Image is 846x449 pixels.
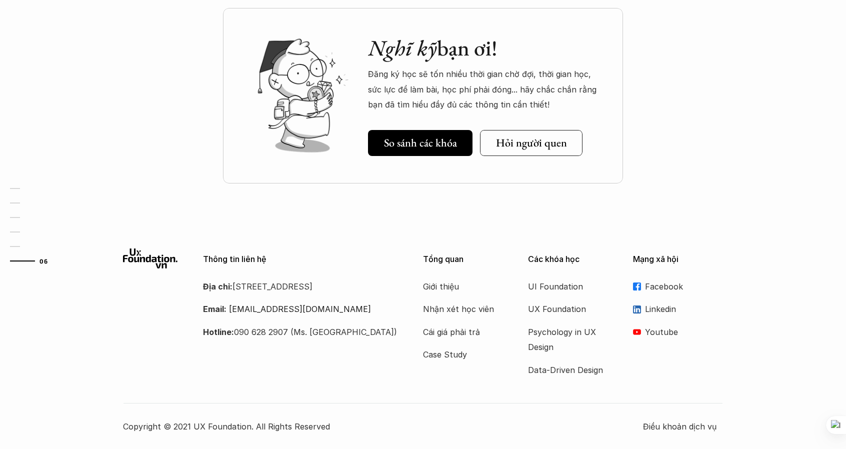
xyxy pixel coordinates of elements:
a: [EMAIL_ADDRESS][DOMAIN_NAME] [229,304,371,314]
p: Facebook [645,279,723,294]
p: Các khóa học [528,254,618,264]
a: Psychology in UX Design [528,324,608,355]
strong: Địa chỉ: [203,281,232,291]
a: So sánh các khóa [368,130,472,156]
em: Nghĩ kỹ [368,33,437,62]
p: 090 628 2907 (Ms. [GEOGRAPHIC_DATA]) [203,324,398,339]
p: Linkedin [645,301,723,316]
a: Điều khoản dịch vụ [643,419,723,434]
h2: bạn ơi! [368,35,603,61]
a: Hỏi người quen [480,130,582,156]
a: Facebook [633,279,723,294]
a: Giới thiệu [423,279,503,294]
a: 06 [10,255,57,267]
strong: 06 [39,257,47,264]
a: UX Foundation [528,301,608,316]
a: Cái giá phải trả [423,324,503,339]
h5: So sánh các khóa [384,136,457,149]
a: Case Study [423,347,503,362]
p: Thông tin liên hệ [203,254,398,264]
h5: Hỏi người quen [496,136,567,149]
p: Đăng ký học sẽ tốn nhiều thời gian chờ đợi, thời gian học, sức lực để làm bài, học phí phải đóng.... [368,66,603,112]
p: Copyright © 2021 UX Foundation. All Rights Reserved [123,419,643,434]
p: Youtube [645,324,723,339]
p: [STREET_ADDRESS] [203,279,398,294]
a: Linkedin [633,301,723,316]
p: Tổng quan [423,254,513,264]
a: Data-Driven Design [528,362,608,377]
strong: Hotline: [203,327,234,337]
a: Youtube [633,324,723,339]
a: UI Foundation [528,279,608,294]
a: Nhận xét học viên [423,301,503,316]
p: Mạng xã hội [633,254,723,264]
strong: Email: [203,304,226,314]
